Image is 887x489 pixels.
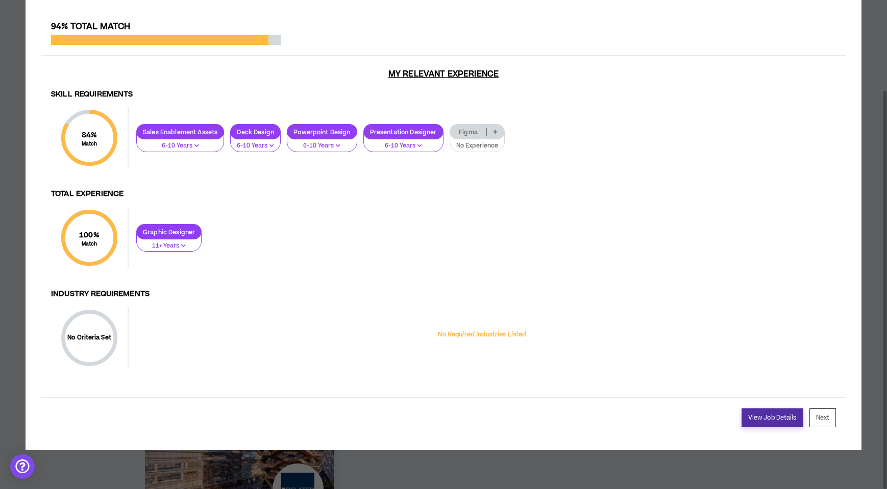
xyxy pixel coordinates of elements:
p: Figma [450,128,487,136]
p: 6-10 Years [370,141,437,151]
p: Graphic Designer [137,228,201,236]
h4: Skill Requirements [51,90,836,100]
p: 6-10 Years [237,141,274,151]
button: Next [809,408,836,427]
a: View Job Details [742,408,803,427]
p: No Required Industries Listed [438,330,526,339]
span: 84 % [82,130,97,140]
span: 94% Total Match [51,20,130,33]
p: 6-10 Years [143,141,217,151]
h4: Industry Requirements [51,289,836,299]
button: 6-10 Years [363,133,443,152]
small: Match [79,240,100,248]
button: 6-10 Years [136,133,224,152]
button: 11+ Years [136,233,202,252]
span: 100 % [79,230,100,240]
button: 6-10 Years [230,133,281,152]
p: No Experience [456,141,498,151]
button: No Experience [450,133,505,152]
p: No Criteria Set [61,333,117,342]
h4: Total Experience [51,189,836,199]
div: Open Intercom Messenger [10,454,35,479]
p: 6-10 Years [293,141,350,151]
p: Presentation Designer [364,128,443,136]
button: 6-10 Years [287,133,357,152]
p: 11+ Years [143,241,195,251]
h3: My Relevant Experience [41,69,846,79]
p: Deck Design [231,128,280,136]
p: Sales Enablement Assets [137,128,224,136]
small: Match [82,140,97,148]
p: Powerpoint Design [287,128,356,136]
